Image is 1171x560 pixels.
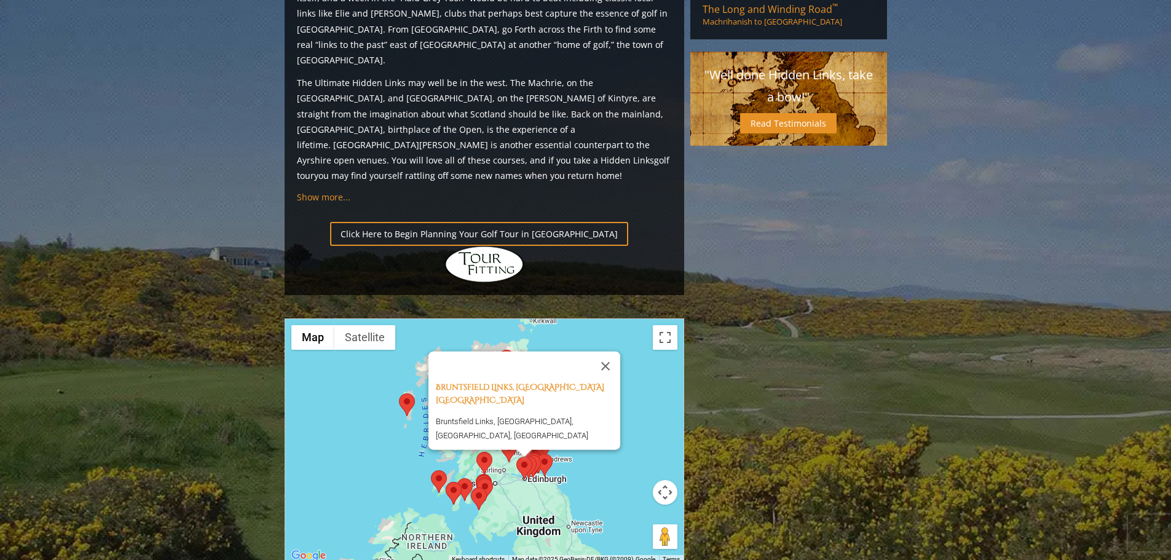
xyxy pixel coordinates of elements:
a: golf tour [297,154,669,181]
button: Close [591,351,620,381]
a: Show more... [297,191,350,203]
a: Read Testimonials [740,113,837,133]
p: Bruntsfield Links, [GEOGRAPHIC_DATA], [GEOGRAPHIC_DATA], [GEOGRAPHIC_DATA] [436,414,620,443]
p: "Well done Hidden Links, take a bow!" [703,64,875,108]
a: The Long and Winding Road™Machrihanish to [GEOGRAPHIC_DATA] [703,2,875,27]
a: Bruntsfield Links, [GEOGRAPHIC_DATA] [GEOGRAPHIC_DATA] [436,381,604,405]
button: Drag Pegman onto the map to open Street View [653,524,677,549]
sup: ™ [832,1,838,12]
span: The Long and Winding Road [703,2,838,16]
button: Show satellite imagery [334,325,395,350]
p: The Ultimate Hidden Links may well be in the west. The Machrie, on the [GEOGRAPHIC_DATA], and [GE... [297,75,672,183]
button: Toggle fullscreen view [653,325,677,350]
a: Click Here to Begin Planning Your Golf Tour in [GEOGRAPHIC_DATA] [330,222,628,246]
button: Show street map [291,325,334,350]
img: Hidden Links [444,246,524,283]
button: Map camera controls [653,480,677,505]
